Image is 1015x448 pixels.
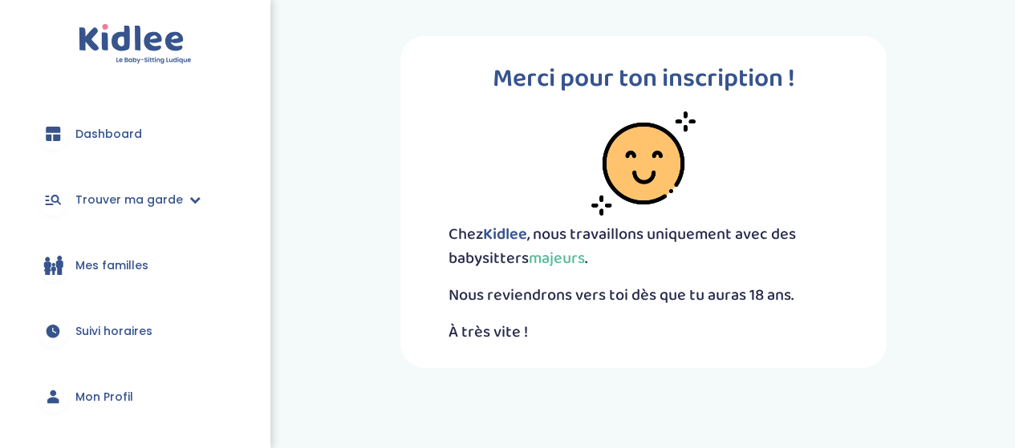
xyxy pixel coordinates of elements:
a: Mes familles [24,236,246,294]
span: Kidlee [483,221,527,247]
p: À très vite ! [449,320,838,344]
span: Dashboard [75,126,142,143]
span: majeurs [529,245,585,271]
span: Mon Profil [75,389,133,406]
img: logo.svg [79,24,192,65]
p: Merci pour ton inscription ! [449,60,838,99]
p: Nous reviendrons vers toi dès que tu auras 18 ans. [449,283,838,307]
a: Suivi horaires [24,302,246,360]
span: Trouver ma garde [75,192,183,208]
a: Trouver ma garde [24,171,246,228]
span: Mes familles [75,257,148,274]
a: Dashboard [24,105,246,163]
span: Suivi horaires [75,323,152,340]
a: Mon Profil [24,368,246,426]
img: smiley-face [591,111,696,216]
p: Chez , nous travaillons uniquement avec des babysitters . [449,222,838,270]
